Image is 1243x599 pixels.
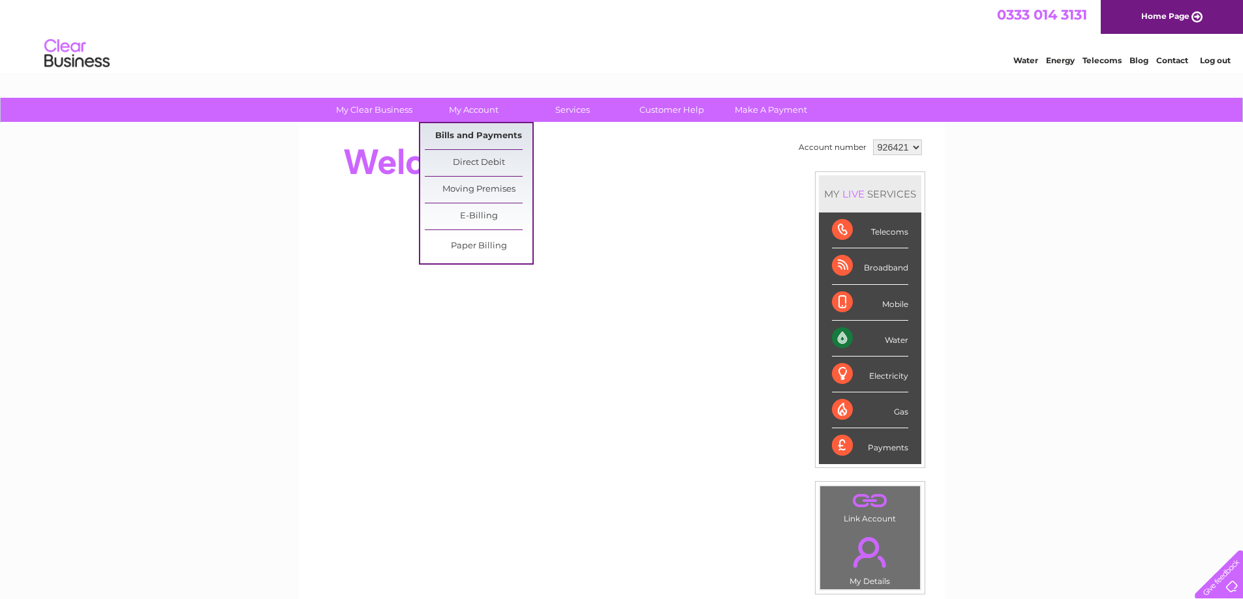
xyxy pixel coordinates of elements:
[44,34,110,74] img: logo.png
[425,233,532,259] a: Paper Billing
[819,175,921,212] div: MY SERVICES
[823,529,917,575] a: .
[832,212,908,248] div: Telecoms
[997,7,1087,23] a: 0333 014 3131
[425,150,532,176] a: Direct Debit
[832,357,908,392] div: Electricity
[795,136,870,158] td: Account number
[832,392,908,428] div: Gas
[425,123,532,149] a: Bills and Payments
[1200,55,1231,65] a: Log out
[314,7,930,63] div: Clear Business is a trading name of Verastar Limited (registered in [GEOGRAPHIC_DATA] No. 3667643...
[717,98,825,122] a: Make A Payment
[519,98,626,122] a: Services
[420,98,527,122] a: My Account
[320,98,428,122] a: My Clear Business
[840,188,867,200] div: LIVE
[1129,55,1148,65] a: Blog
[1046,55,1075,65] a: Energy
[618,98,726,122] a: Customer Help
[425,177,532,203] a: Moving Premises
[820,486,921,527] td: Link Account
[1156,55,1188,65] a: Contact
[1013,55,1038,65] a: Water
[823,489,917,512] a: .
[832,321,908,357] div: Water
[832,428,908,463] div: Payments
[1082,55,1122,65] a: Telecoms
[832,285,908,321] div: Mobile
[425,203,532,229] a: E-Billing
[832,248,908,284] div: Broadband
[820,526,921,590] td: My Details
